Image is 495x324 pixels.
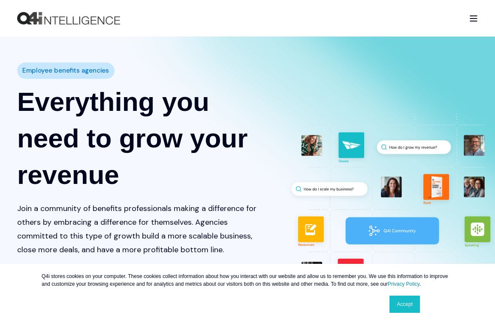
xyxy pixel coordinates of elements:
[17,83,261,193] h1: Everything you need to grow your revenue
[465,11,482,26] a: Open Burger Menu
[17,12,120,25] img: Q4intelligence, LLC logo
[389,296,420,313] a: Accept
[17,202,261,257] p: Join a community of benefits professionals making a difference for others by embracing a differen...
[388,281,420,287] a: Privacy Policy
[17,12,120,25] a: Back to Home
[42,272,453,288] p: Q4i stores cookies on your computer. These cookies collect information about how you interact wit...
[22,64,109,77] span: Employee benefits agencies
